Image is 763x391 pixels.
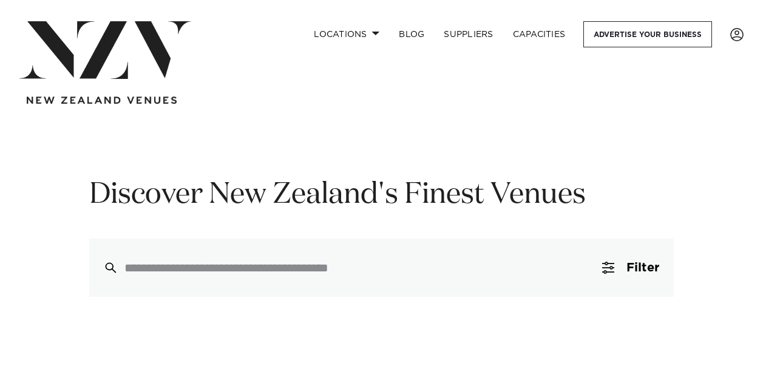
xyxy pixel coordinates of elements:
[434,21,503,47] a: SUPPLIERS
[27,97,177,104] img: new-zealand-venues-text.png
[304,21,389,47] a: Locations
[503,21,575,47] a: Capacities
[626,262,659,274] span: Filter
[19,21,191,79] img: nzv-logo.png
[588,239,674,297] button: Filter
[583,21,712,47] a: Advertise your business
[389,21,434,47] a: BLOG
[89,176,674,214] h1: Discover New Zealand's Finest Venues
